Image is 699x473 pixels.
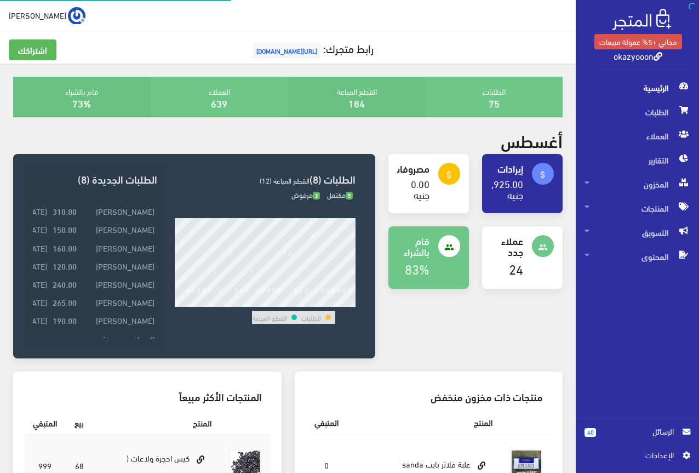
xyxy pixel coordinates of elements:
span: العملاء [585,124,690,148]
div: 16 [265,299,273,307]
a: 73% [72,94,91,112]
i: attach_money [444,170,454,180]
h3: المنتجات الأكثر مبيعاً [33,391,262,402]
img: ... [68,7,85,25]
a: 639 [211,94,227,112]
h3: منتجات ذات مخزون منخفض [314,391,543,402]
span: [PERSON_NAME] [9,8,66,22]
span: الطلبات [585,100,690,124]
strong: 160.00 [53,242,77,254]
a: okazyooon [614,48,662,64]
img: . [612,9,671,30]
th: المنتج [347,411,502,435]
span: الرئيسية [585,76,690,100]
div: 26 [319,299,326,307]
a: التقارير [576,148,699,172]
a: الرئيسية [576,76,699,100]
div: قام بالشراء [13,77,151,117]
h3: الطلبات (8) [175,174,356,184]
a: مجاني +5% عمولة مبيعات [594,34,682,49]
th: المتبقي [24,411,66,435]
a: رابط متجرك:[URL][DOMAIN_NAME] [250,38,374,58]
h3: الطلبات الجديدة (8) [33,174,157,184]
div: 4 [202,299,206,307]
span: 3 [313,192,320,200]
span: القطع المباعة (12) [260,174,310,187]
a: الطلبات [576,100,699,124]
span: المنتجات [585,196,690,220]
a: المخزون [576,172,699,196]
th: بيع [66,411,93,435]
h2: أغسطس [501,130,563,150]
a: اشتراكك [9,39,56,60]
div: 30 [341,299,348,307]
a: المنتجات [576,196,699,220]
span: التقارير [585,148,690,172]
div: 28 [330,299,337,307]
td: [DATE] [22,202,50,220]
div: 2 [191,299,195,307]
a: 2,925.00 جنيه [486,174,523,203]
td: [DATE] [22,257,50,275]
td: [PERSON_NAME] [79,238,157,257]
td: القطع المباعة [252,311,288,324]
td: [PERSON_NAME] [79,220,157,238]
a: 24 [509,257,523,280]
td: [DATE] [22,311,50,329]
a: 75 [489,94,500,112]
div: الطلبات [425,77,563,117]
strong: 240.00 [53,278,77,290]
td: [PERSON_NAME] [79,275,157,293]
a: العملاء [576,124,699,148]
span: مرفوض [291,188,320,201]
a: 83% [405,257,429,280]
div: القطع المباعة [288,77,426,117]
a: 184 [348,94,365,112]
th: المنتج [93,411,220,435]
div: 12 [244,299,251,307]
a: اﻹعدادات [585,449,690,466]
td: [DATE] [22,293,50,311]
h4: قام بالشراء [397,235,429,257]
div: 6 [213,299,217,307]
h4: إيرادات [491,163,523,174]
span: التسويق [585,220,690,244]
div: العملاء [151,77,288,117]
td: [DATE] [22,238,50,257]
div: 24 [308,299,316,307]
a: 0.00 جنيه [411,174,429,203]
a: 40 الرسائل [585,425,690,449]
i: people [538,242,548,252]
span: 40 [585,428,596,437]
td: [PERSON_NAME] [79,257,157,275]
div: 8 [224,299,227,307]
strong: 190.00 [53,314,77,326]
span: [URL][DOMAIN_NAME] [253,42,320,59]
td: [DATE] [22,220,50,238]
strong: 310.00 [53,205,77,217]
td: [PERSON_NAME] [79,311,157,329]
i: attach_money [538,170,548,180]
span: مكتمل [327,188,353,201]
div: 14 [254,299,262,307]
td: الاسكندريه مدينة [GEOGRAPHIC_DATA] الجديده مساكن [PERSON_NAME] [79,329,157,384]
strong: 150.00 [53,223,77,235]
h4: عملاء جدد [491,235,523,257]
div: 20 [287,299,294,307]
td: الطلبات [301,311,322,324]
td: [DATE] [22,275,50,293]
td: [PERSON_NAME] [79,293,157,311]
th: المتبقي [306,411,347,435]
a: المحتوى [576,244,699,269]
span: المخزون [585,172,690,196]
span: 5 [346,192,353,200]
strong: 265.00 [53,296,77,308]
div: 18 [276,299,284,307]
a: ... [PERSON_NAME] [9,7,85,24]
h4: مصروفات [397,163,429,174]
span: المحتوى [585,244,690,269]
span: اﻹعدادات [593,449,673,461]
i: people [444,242,454,252]
td: [PERSON_NAME] [79,202,157,220]
strong: 120.00 [53,260,77,272]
